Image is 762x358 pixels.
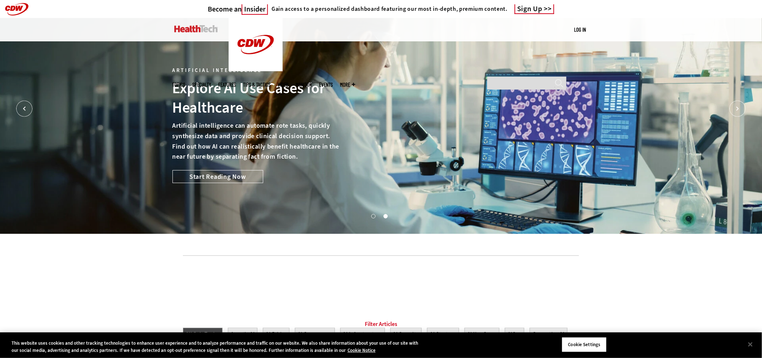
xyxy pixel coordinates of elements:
[218,82,236,87] a: Features
[208,5,268,14] a: Become anInsider
[16,101,32,117] button: Prev
[340,82,355,87] span: More
[242,4,268,15] span: Insider
[174,25,218,32] img: Home
[296,82,312,87] a: MonITor
[390,328,422,340] button: AI Security
[574,26,586,33] div: User menu
[371,214,375,218] button: 1 of 2
[427,328,459,340] button: AI Strategy
[183,328,223,340] button: All Sub-Topics
[12,340,419,354] div: This website uses cookies and other tracking technologies to enhance user experience and to analy...
[228,328,257,340] button: Agentic AI
[365,321,397,328] a: Filter Articles
[229,18,283,71] img: Home
[243,82,270,87] a: Tips & Tactics
[208,5,268,14] h3: Become an
[272,5,507,13] h4: Gain access to a personalized dashboard featuring our most in-depth, premium content.
[278,82,288,87] a: Video
[172,170,263,183] a: Start Reading Now
[172,121,340,162] p: Artificial intelligence can automate rote tasks, quickly synthesize data and provide clinical dec...
[465,328,499,340] button: AI Use Cases
[384,214,387,218] button: 2 of 2
[515,4,554,14] a: Sign Up
[319,82,333,87] a: Events
[268,5,507,13] a: Gain access to a personalized dashboard featuring our most in-depth, premium content.
[530,328,568,340] button: Generative AI
[172,78,340,117] div: Explore AI Use Cases for Healthcare
[172,82,185,87] span: Topics
[250,267,512,299] iframe: advertisement
[562,337,607,352] button: Cookie Settings
[192,82,211,87] span: Specialty
[348,347,376,353] a: More information about your privacy
[340,328,385,340] button: AI Infrastructure
[295,328,335,340] button: AI Governance
[730,101,746,117] button: Next
[229,65,283,73] a: CDW
[743,336,758,352] button: Close
[574,26,586,33] a: Log in
[505,328,524,340] button: AIOps
[263,328,289,340] button: AI Ethics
